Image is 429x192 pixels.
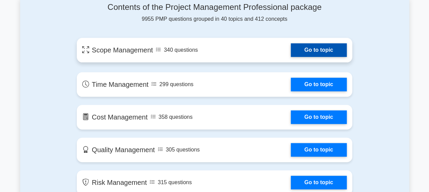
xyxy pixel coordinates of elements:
a: Go to topic [291,176,347,189]
div: 9955 PMP questions grouped in 40 topics and 412 concepts [77,2,352,23]
a: Go to topic [291,143,347,157]
h4: Contents of the Project Management Professional package [77,2,352,12]
a: Go to topic [291,43,347,57]
a: Go to topic [291,110,347,124]
a: Go to topic [291,78,347,91]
